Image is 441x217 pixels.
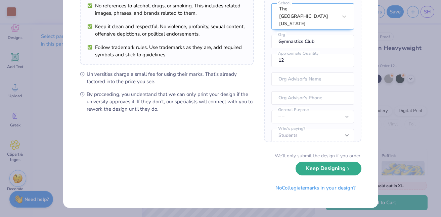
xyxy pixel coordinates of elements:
div: We’ll only submit the design if you order. [275,152,361,159]
button: Keep Designing [296,162,361,175]
li: Follow trademark rules. Use trademarks as they are, add required symbols and stick to guidelines. [87,44,247,58]
button: NoCollegiatemarks in your design? [270,181,361,195]
li: No references to alcohol, drugs, or smoking. This includes related images, phrases, and brands re... [87,2,247,17]
span: By proceeding, you understand that we can only print your design if the university approves it. I... [87,91,254,113]
li: Keep it clean and respectful. No violence, profanity, sexual content, offensive depictions, or po... [87,23,247,38]
div: The [GEOGRAPHIC_DATA][US_STATE] [279,5,338,28]
input: Approximate Quantity [271,54,354,67]
input: Org [271,35,354,48]
input: Org Advisor's Name [271,72,354,86]
input: Org Advisor's Phone [271,91,354,105]
span: Universities charge a small fee for using their marks. That’s already factored into the price you... [87,70,254,85]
